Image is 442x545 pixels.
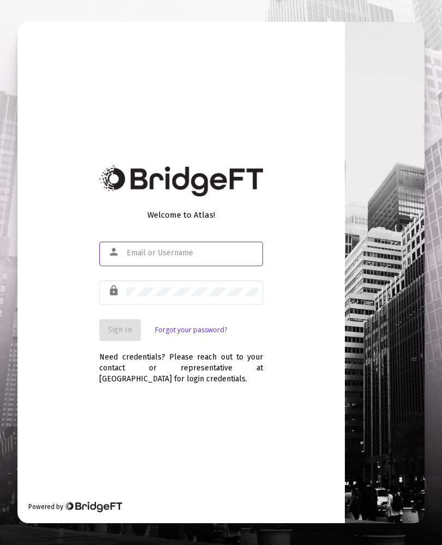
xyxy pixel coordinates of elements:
[28,501,122,512] div: Powered by
[108,325,132,334] span: Sign In
[99,209,263,220] div: Welcome to Atlas!
[155,325,227,336] a: Forgot your password?
[108,284,121,297] mat-icon: lock
[99,341,263,385] div: Need credentials? Please reach out to your contact or representative at [GEOGRAPHIC_DATA] for log...
[64,501,122,512] img: Bridge Financial Technology Logo
[99,319,141,341] button: Sign In
[99,165,263,196] img: Bridge Financial Technology Logo
[108,245,121,259] mat-icon: person
[127,249,258,257] input: Email or Username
